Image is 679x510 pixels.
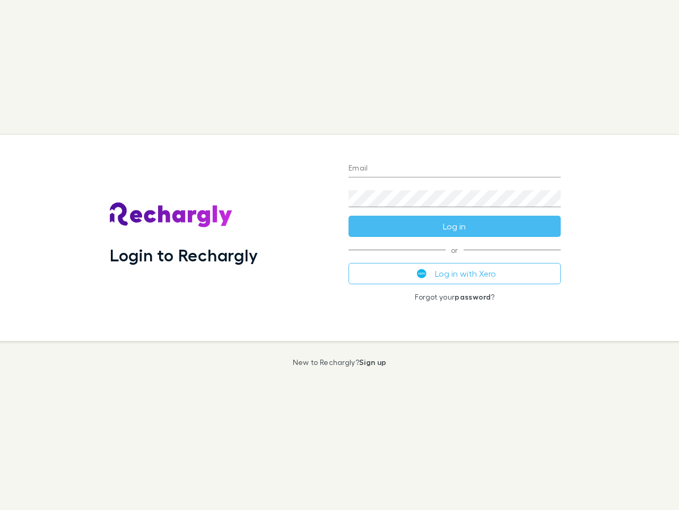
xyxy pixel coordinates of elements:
h1: Login to Rechargly [110,245,258,265]
img: Rechargly's Logo [110,202,233,228]
img: Xero's logo [417,269,426,278]
p: New to Rechargly? [293,358,387,367]
button: Log in with Xero [349,263,561,284]
p: Forgot your ? [349,293,561,301]
span: or [349,250,561,250]
a: password [455,292,491,301]
button: Log in [349,216,561,237]
a: Sign up [359,358,386,367]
